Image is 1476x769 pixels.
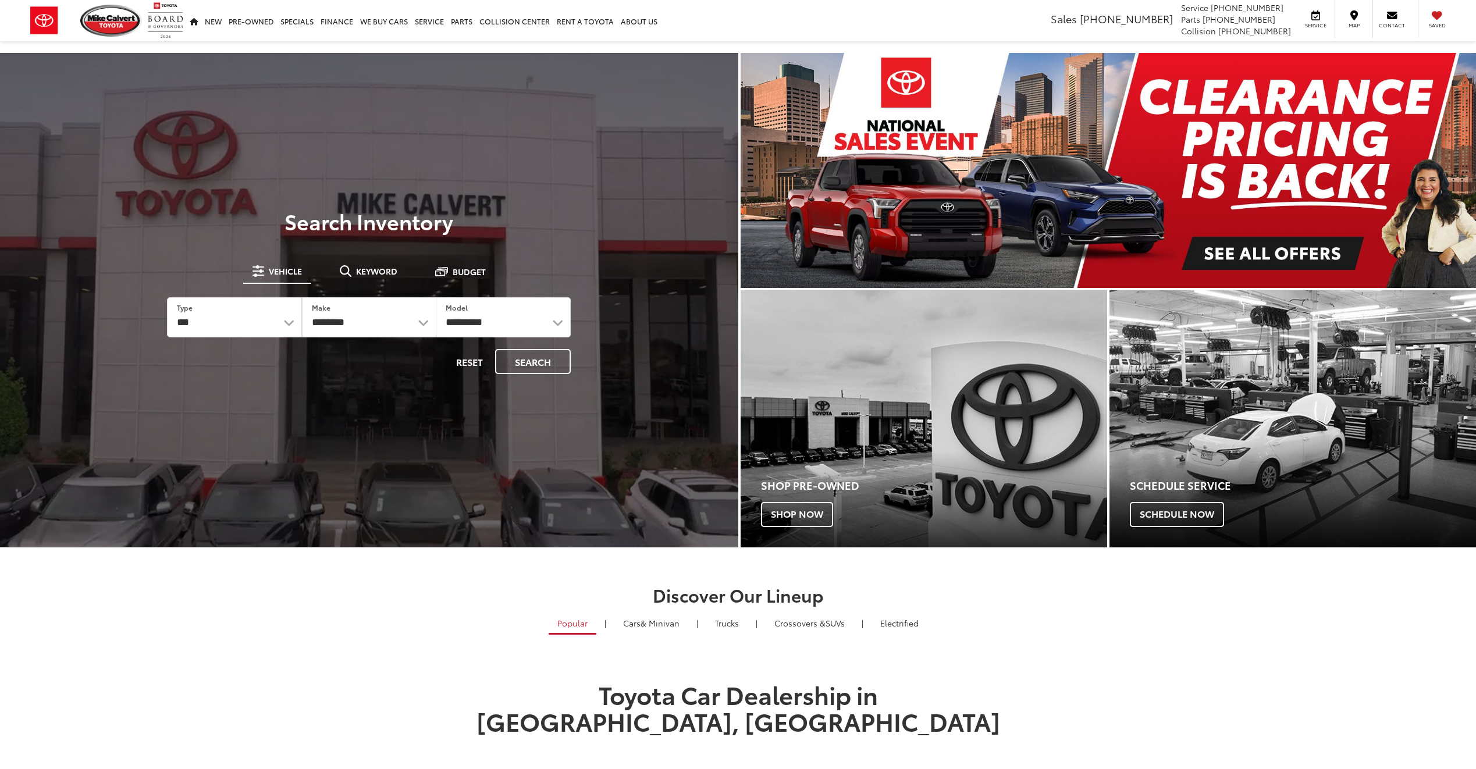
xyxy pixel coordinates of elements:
a: Shop Pre-Owned Shop Now [741,290,1107,547]
h4: Schedule Service [1130,480,1476,492]
span: Sales [1051,11,1077,26]
span: Crossovers & [774,617,826,629]
span: Service [1181,2,1208,13]
span: Service [1303,22,1329,29]
span: Map [1341,22,1367,29]
a: Cars [614,613,688,633]
h2: Discover Our Lineup [328,585,1148,604]
h4: Shop Pre-Owned [761,480,1107,492]
span: & Minivan [641,617,680,629]
div: Toyota [741,290,1107,547]
a: Trucks [706,613,748,633]
a: SUVs [766,613,853,633]
span: [PHONE_NUMBER] [1203,13,1275,25]
span: Budget [453,268,486,276]
h3: Search Inventory [49,209,689,233]
li: | [693,617,701,629]
span: Schedule Now [1130,502,1224,526]
li: | [753,617,760,629]
li: | [859,617,866,629]
span: Keyword [356,267,397,275]
span: Parts [1181,13,1200,25]
label: Model [446,302,468,312]
a: Schedule Service Schedule Now [1109,290,1476,547]
img: Mike Calvert Toyota [80,5,142,37]
div: Toyota [1109,290,1476,547]
a: Electrified [872,613,927,633]
span: [PHONE_NUMBER] [1218,25,1291,37]
label: Type [177,302,193,312]
button: Search [495,349,571,374]
span: [PHONE_NUMBER] [1080,11,1173,26]
button: Reset [446,349,493,374]
span: Vehicle [269,267,302,275]
span: Saved [1424,22,1450,29]
span: Collision [1181,25,1216,37]
label: Make [312,302,330,312]
a: Popular [549,613,596,635]
span: Shop Now [761,502,833,526]
span: Contact [1379,22,1405,29]
li: | [602,617,609,629]
span: [PHONE_NUMBER] [1211,2,1283,13]
h1: Toyota Car Dealership in [GEOGRAPHIC_DATA], [GEOGRAPHIC_DATA] [468,681,1009,761]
